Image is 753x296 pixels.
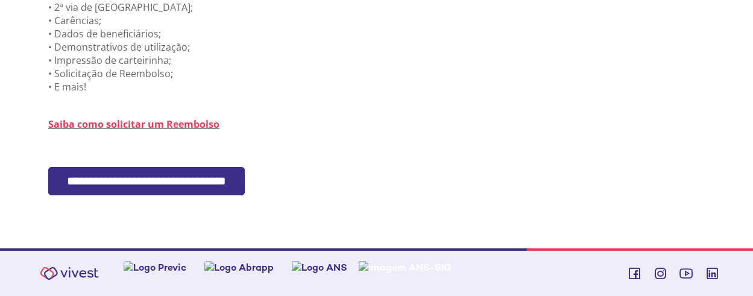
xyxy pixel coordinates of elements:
[124,261,186,274] img: Logo Previc
[48,167,714,225] section: <span lang="pt-BR" dir="ltr">FacPlanPortlet - SSO Fácil</span>
[359,261,452,274] img: Imagem ANS-SIG
[292,261,347,274] img: Logo ANS
[48,1,714,93] p: • 2ª via de [GEOGRAPHIC_DATA]; • Carências; • Dados de beneficiários; • Demonstrativos de utiliza...
[33,260,106,287] img: Vivest
[204,261,274,274] img: Logo Abrapp
[48,118,219,131] a: Saiba como solicitar um Reembolso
